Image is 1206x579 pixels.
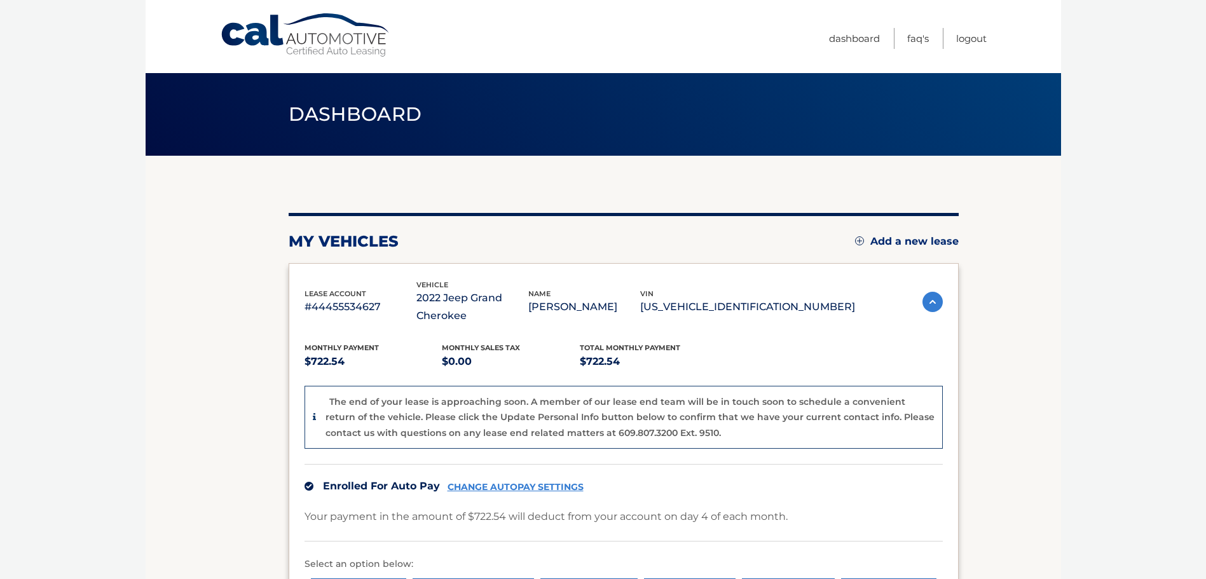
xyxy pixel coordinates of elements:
span: lease account [305,289,366,298]
h2: my vehicles [289,232,399,251]
span: Enrolled For Auto Pay [323,480,440,492]
p: #44455534627 [305,298,416,316]
span: Monthly Payment [305,343,379,352]
span: vin [640,289,654,298]
p: [US_VEHICLE_IDENTIFICATION_NUMBER] [640,298,855,316]
a: Add a new lease [855,235,959,248]
p: $0.00 [442,353,580,371]
a: Logout [956,28,987,49]
p: The end of your lease is approaching soon. A member of our lease end team will be in touch soon t... [325,396,935,439]
a: CHANGE AUTOPAY SETTINGS [448,482,584,493]
span: Monthly sales Tax [442,343,520,352]
img: accordion-active.svg [922,292,943,312]
p: Select an option below: [305,557,943,572]
span: Total Monthly Payment [580,343,680,352]
img: check.svg [305,482,313,491]
a: FAQ's [907,28,929,49]
p: [PERSON_NAME] [528,298,640,316]
a: Cal Automotive [220,13,392,58]
img: add.svg [855,236,864,245]
p: $722.54 [305,353,442,371]
p: $722.54 [580,353,718,371]
p: 2022 Jeep Grand Cherokee [416,289,528,325]
span: Dashboard [289,102,422,126]
span: name [528,289,551,298]
p: Your payment in the amount of $722.54 will deduct from your account on day 4 of each month. [305,508,788,526]
span: vehicle [416,280,448,289]
a: Dashboard [829,28,880,49]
